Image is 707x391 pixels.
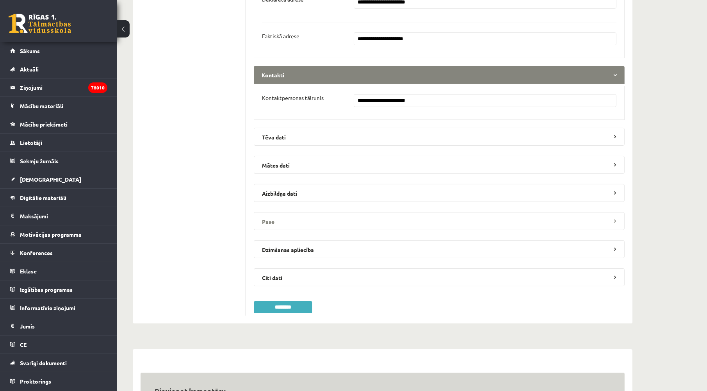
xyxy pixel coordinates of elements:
span: Proktorings [20,378,51,385]
a: Mācību priekšmeti [10,115,107,133]
legend: Kontakti [254,66,625,84]
span: Motivācijas programma [20,231,82,238]
legend: Pase [254,212,625,230]
a: Lietotāji [10,134,107,152]
legend: Ziņojumi [20,79,107,96]
a: Informatīvie ziņojumi [10,299,107,317]
i: 78010 [88,82,107,93]
a: CE [10,336,107,354]
legend: Dzimšanas apliecība [254,240,625,258]
p: Faktiskā adrese [262,32,299,39]
a: Izglītības programas [10,280,107,298]
a: Sākums [10,42,107,60]
p: Kontaktpersonas tālrunis [262,94,324,101]
a: Sekmju žurnāls [10,152,107,170]
span: Aktuāli [20,66,39,73]
a: Proktorings [10,372,107,390]
a: Eklase [10,262,107,280]
a: Jumis [10,317,107,335]
span: Konferences [20,249,53,256]
span: Mācību priekšmeti [20,121,68,128]
legend: Mātes dati [254,156,625,174]
legend: Citi dati [254,268,625,286]
a: Motivācijas programma [10,225,107,243]
span: Svarīgi dokumenti [20,359,67,366]
a: Aktuāli [10,60,107,78]
a: Konferences [10,244,107,262]
a: [DEMOGRAPHIC_DATA] [10,170,107,188]
span: Sākums [20,47,40,54]
span: Mācību materiāli [20,102,63,109]
a: Mācību materiāli [10,97,107,115]
a: Rīgas 1. Tālmācības vidusskola [9,14,71,33]
a: Ziņojumi78010 [10,79,107,96]
span: Izglītības programas [20,286,73,293]
span: Lietotāji [20,139,42,146]
span: Jumis [20,323,35,330]
span: Eklase [20,268,37,275]
span: CE [20,341,27,348]
a: Svarīgi dokumenti [10,354,107,372]
legend: Aizbildņa dati [254,184,625,202]
legend: Maksājumi [20,207,107,225]
a: Digitālie materiāli [10,189,107,207]
span: [DEMOGRAPHIC_DATA] [20,176,81,183]
span: Sekmju žurnāls [20,157,59,164]
span: Digitālie materiāli [20,194,66,201]
a: Maksājumi [10,207,107,225]
span: Informatīvie ziņojumi [20,304,75,311]
legend: Tēva dati [254,128,625,146]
